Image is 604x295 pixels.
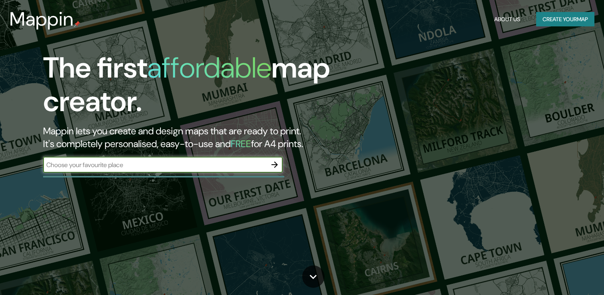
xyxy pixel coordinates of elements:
h5: FREE [231,138,251,150]
h2: Mappin lets you create and design maps that are ready to print. It's completely personalised, eas... [43,125,345,150]
h1: The first map creator. [43,51,345,125]
h1: affordable [147,49,271,86]
img: mappin-pin [74,21,80,27]
h3: Mappin [10,8,74,30]
button: About Us [491,12,523,27]
button: Create yourmap [536,12,594,27]
input: Choose your favourite place [43,160,267,169]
